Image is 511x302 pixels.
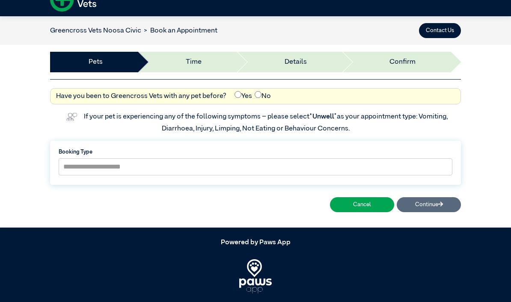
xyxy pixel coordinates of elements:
img: vet [63,110,80,124]
button: Contact Us [419,23,461,38]
span: “Unwell” [309,113,337,120]
label: Have you been to Greencross Vets with any pet before? [56,91,226,101]
li: Book an Appointment [141,26,217,36]
input: No [255,91,261,98]
button: Cancel [330,197,394,212]
a: Pets [89,57,103,67]
label: If your pet is experiencing any of the following symptoms – please select as your appointment typ... [84,113,449,132]
img: PawsApp [239,259,272,293]
label: No [255,91,271,101]
h5: Powered by Paws App [50,239,461,247]
label: Booking Type [59,148,452,156]
label: Yes [235,91,252,101]
a: Greencross Vets Noosa Civic [50,27,141,34]
input: Yes [235,91,241,98]
nav: breadcrumb [50,26,217,36]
